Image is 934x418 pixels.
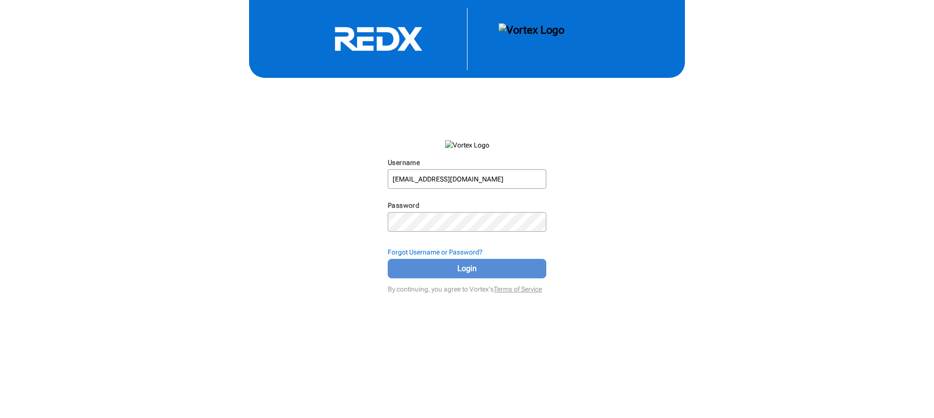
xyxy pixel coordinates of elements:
img: Vortex Logo [499,23,564,55]
button: Login [388,259,546,278]
a: Terms of Service [494,285,542,293]
div: Forgot Username or Password? [388,247,546,257]
img: Vortex Logo [445,140,489,150]
svg: RedX Logo [305,26,451,52]
span: Login [400,263,534,274]
div: By continuing, you agree to Vortex's [388,280,546,294]
strong: Forgot Username or Password? [388,248,483,256]
label: Password [388,201,419,209]
label: Username [388,159,420,166]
